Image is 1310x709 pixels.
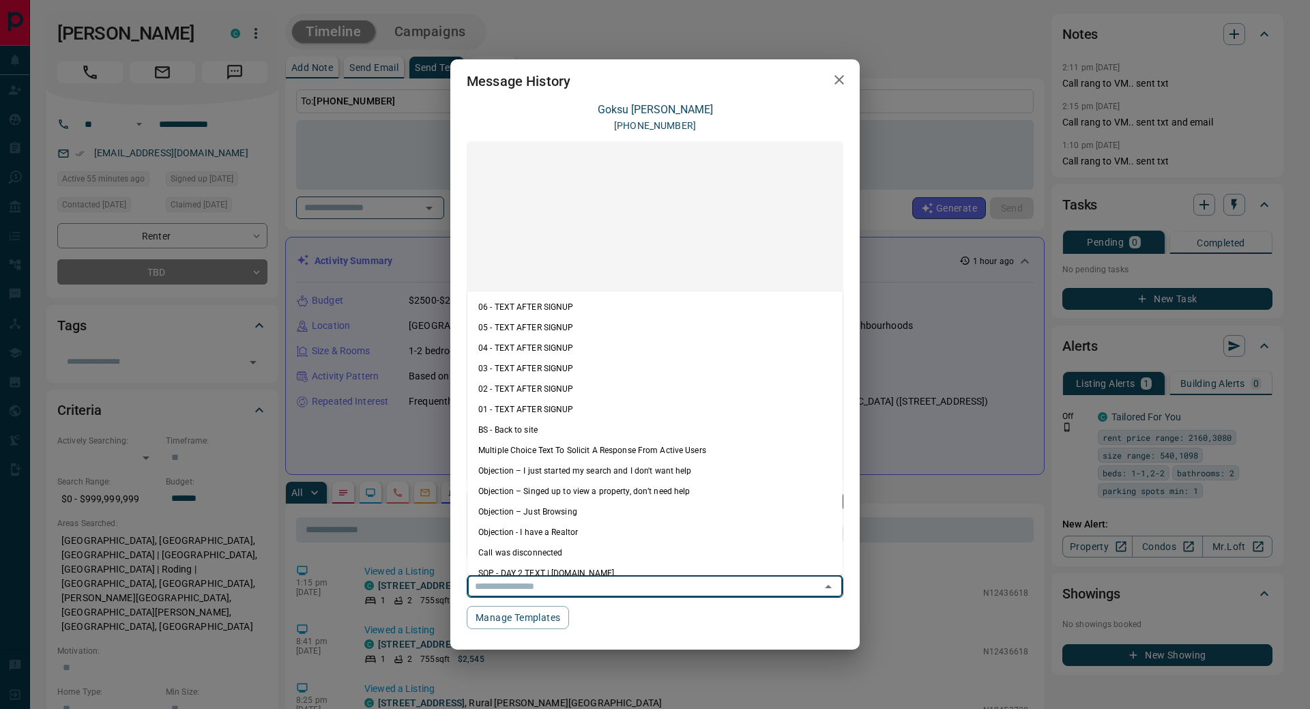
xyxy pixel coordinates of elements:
[467,420,843,440] li: BS - Back to site
[598,103,713,116] a: Goksu [PERSON_NAME]
[467,542,843,563] li: Call was disconnected
[467,502,843,522] li: Objection – Just Browsing
[467,338,843,358] li: 04 - TEXT AFTER SIGNUP
[467,317,843,338] li: 05 - TEXT AFTER SIGNUP
[614,119,696,133] p: [PHONE_NUMBER]
[450,59,587,103] h2: Message History
[467,563,843,583] li: SOP - DAY 2 TEXT | [DOMAIN_NAME]
[467,481,843,502] li: Objection – Singed up to view a property, don’t need help
[467,440,843,461] li: Multiple Choice Text To Solicit A Response From Active Users
[467,399,843,420] li: 01 - TEXT AFTER SIGNUP
[467,358,843,379] li: 03 - TEXT AFTER SIGNUP
[819,577,838,596] button: Close
[467,522,843,542] li: Objection - I have a Realtor
[467,606,569,629] button: Manage Templates
[467,379,843,399] li: 02 - TEXT AFTER SIGNUP
[467,297,843,317] li: 06 - TEXT AFTER SIGNUP
[467,461,843,481] li: Objection – I just started my search and I don't want help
